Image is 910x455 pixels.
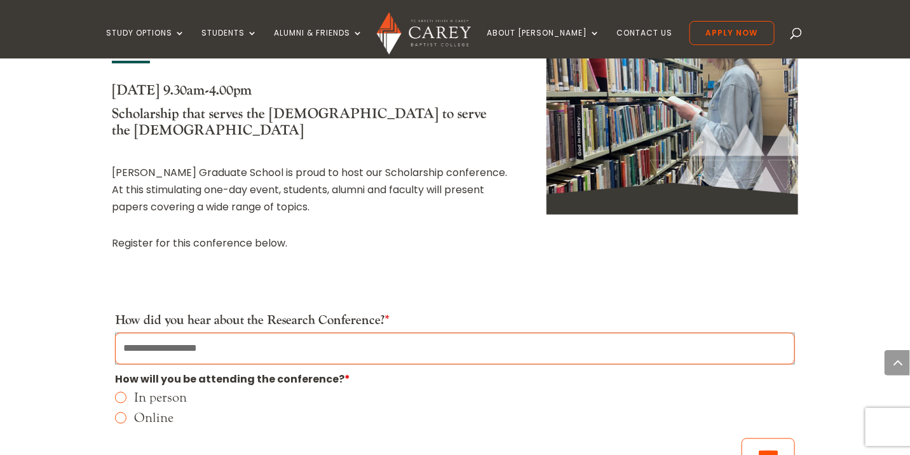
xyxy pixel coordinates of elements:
a: Contact Us [617,29,673,58]
p: [PERSON_NAME] Graduate School is proud to host our Scholarship conference. At this stimulating on... [112,164,508,216]
label: How did you hear about the Research Conference? [115,313,390,329]
a: Apply Now [689,21,775,45]
label: In person [134,391,795,404]
label: Online [134,412,795,424]
a: Students [201,29,257,58]
h4: Scholarship that serves the [DEMOGRAPHIC_DATA] to serve the [DEMOGRAPHIC_DATA] [112,105,508,146]
a: About [PERSON_NAME] [487,29,601,58]
a: Study Options [106,29,185,58]
span: How will you be attending the conference? [115,372,350,387]
a: Alumni & Friends [274,29,363,58]
img: Carey Baptist College [377,12,470,55]
h4: [DATE] 9.30am-4.00pm [112,82,508,105]
p: Register for this conference below. [112,234,508,252]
